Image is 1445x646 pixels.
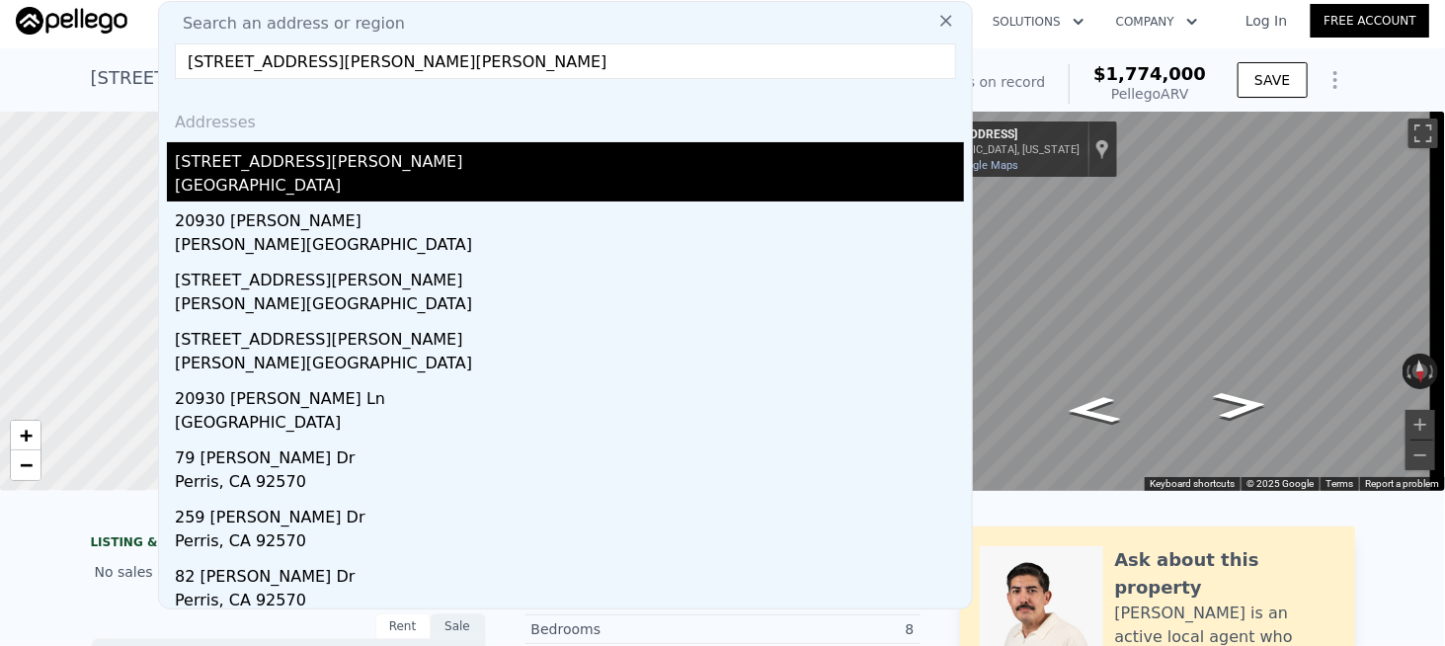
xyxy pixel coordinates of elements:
div: 82 [PERSON_NAME] Dr [175,557,964,589]
a: Show location on map [1095,138,1109,160]
a: Log In [1222,11,1311,31]
div: [GEOGRAPHIC_DATA] [175,411,964,439]
span: $1,774,000 [1093,63,1206,84]
span: © 2025 Google [1246,478,1314,489]
div: Sale [431,613,486,639]
div: [GEOGRAPHIC_DATA] [175,174,964,202]
div: [PERSON_NAME][GEOGRAPHIC_DATA] [175,292,964,320]
span: − [20,452,33,477]
path: Go East, Maplewood Ave [1043,390,1144,431]
div: 20930 [PERSON_NAME] Ln [175,379,964,411]
button: Zoom out [1405,441,1435,470]
div: 8 [723,619,915,639]
button: Reset the view [1411,353,1430,389]
div: [PERSON_NAME][GEOGRAPHIC_DATA] [175,233,964,261]
button: Toggle fullscreen view [1408,119,1438,148]
div: 20930 [PERSON_NAME] [175,202,964,233]
button: Company [1100,4,1214,40]
a: Terms (opens in new tab) [1325,478,1353,489]
a: Free Account [1311,4,1429,38]
button: Solutions [977,4,1100,40]
div: 79 [PERSON_NAME] Dr [175,439,964,470]
button: Keyboard shortcuts [1150,477,1235,491]
div: 259 [PERSON_NAME] Dr [175,498,964,529]
div: Addresses [167,95,964,142]
button: Rotate clockwise [1428,354,1439,389]
div: [STREET_ADDRESS][PERSON_NAME] [175,320,964,352]
button: Zoom in [1405,410,1435,440]
a: Zoom in [11,421,40,450]
a: Zoom out [11,450,40,480]
div: Perris, CA 92570 [175,529,964,557]
div: Perris, CA 92570 [175,589,964,616]
div: Ask about this property [1115,546,1335,602]
span: Search an address or region [167,12,405,36]
span: + [20,423,33,447]
div: Perris, CA 92570 [175,470,964,498]
img: Pellego [16,7,127,35]
div: Map [904,112,1445,491]
div: [PERSON_NAME][GEOGRAPHIC_DATA] [175,352,964,379]
div: [STREET_ADDRESS] , [GEOGRAPHIC_DATA] , CA 90004 [91,64,564,92]
button: Rotate counterclockwise [1403,354,1413,389]
button: SAVE [1238,62,1307,98]
div: [GEOGRAPHIC_DATA], [US_STATE] [912,143,1080,156]
input: Enter an address, city, region, neighborhood or zip code [175,43,956,79]
button: Show Options [1316,60,1355,100]
path: Go West, Maplewood Ave [1190,385,1291,426]
div: [STREET_ADDRESS][PERSON_NAME] [175,142,964,174]
div: [STREET_ADDRESS] [912,127,1080,143]
div: No sales history record for this property. [91,554,486,590]
div: Bedrooms [531,619,723,639]
div: Pellego ARV [1093,84,1206,104]
div: [STREET_ADDRESS][PERSON_NAME] [175,261,964,292]
div: LISTING & SALE HISTORY [91,534,486,554]
div: Street View [904,112,1445,491]
a: Report a problem [1365,478,1439,489]
div: Rent [375,613,431,639]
